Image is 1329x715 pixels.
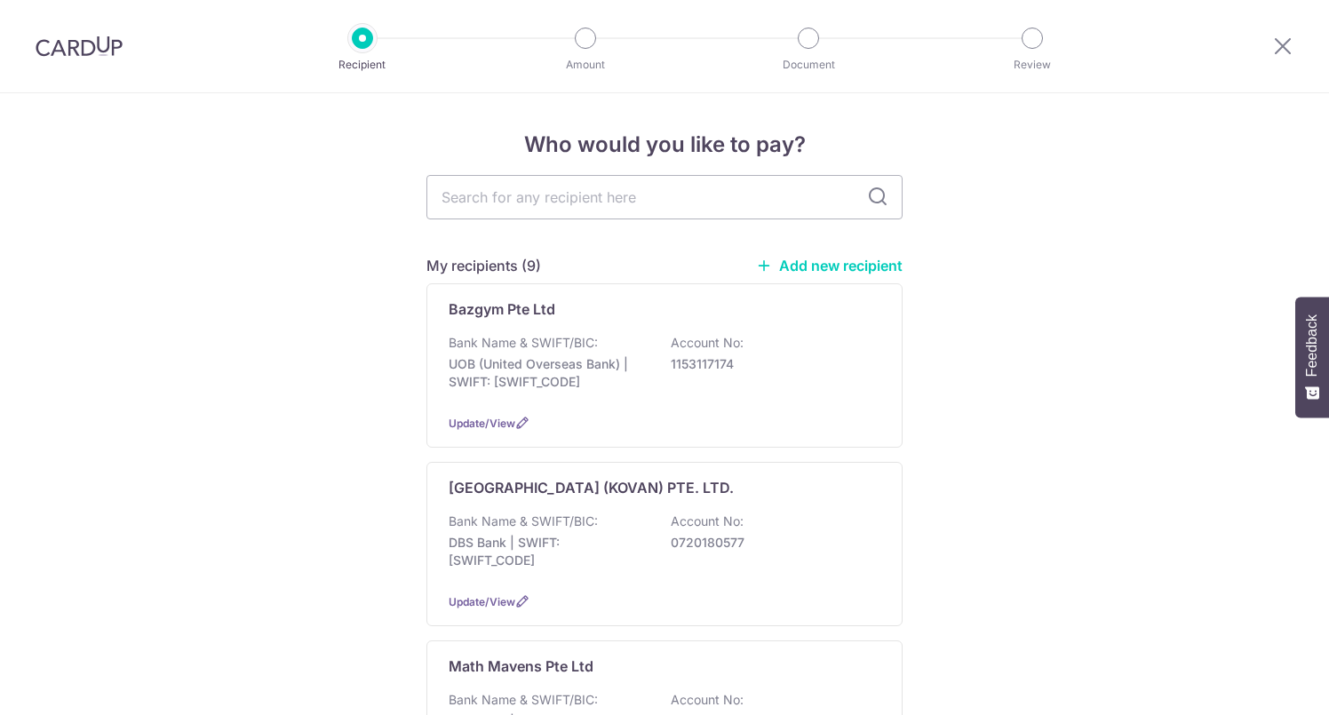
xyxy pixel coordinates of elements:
[671,334,744,352] p: Account No:
[671,534,870,552] p: 0720180577
[449,355,648,391] p: UOB (United Overseas Bank) | SWIFT: [SWIFT_CODE]
[671,355,870,373] p: 1153117174
[449,655,593,677] p: Math Mavens Pte Ltd
[520,56,651,74] p: Amount
[426,129,903,161] h4: Who would you like to pay?
[449,512,598,530] p: Bank Name & SWIFT/BIC:
[1295,297,1329,417] button: Feedback - Show survey
[671,691,744,709] p: Account No:
[449,298,555,320] p: Bazgym Pte Ltd
[449,477,734,498] p: [GEOGRAPHIC_DATA] (KOVAN) PTE. LTD.
[449,534,648,569] p: DBS Bank | SWIFT: [SWIFT_CODE]
[449,595,515,608] a: Update/View
[36,36,123,57] img: CardUp
[426,175,903,219] input: Search for any recipient here
[1304,314,1320,377] span: Feedback
[967,56,1098,74] p: Review
[743,56,874,74] p: Document
[449,334,598,352] p: Bank Name & SWIFT/BIC:
[671,512,744,530] p: Account No:
[297,56,428,74] p: Recipient
[449,417,515,430] a: Update/View
[426,255,541,276] h5: My recipients (9)
[449,691,598,709] p: Bank Name & SWIFT/BIC:
[756,257,903,274] a: Add new recipient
